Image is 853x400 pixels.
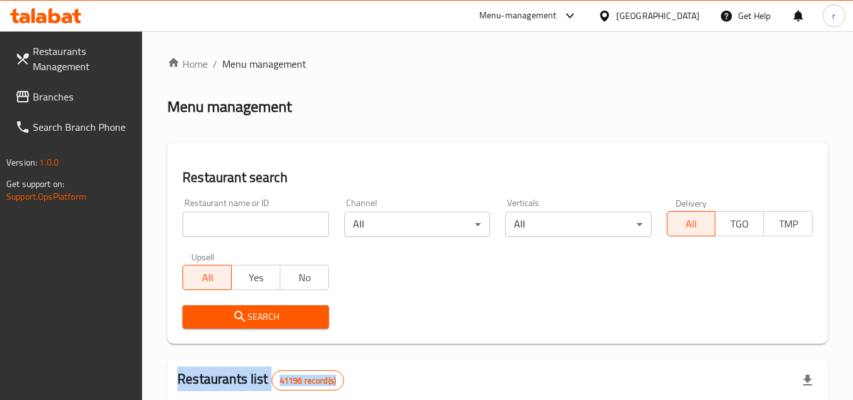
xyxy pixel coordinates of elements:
[167,56,828,71] nav: breadcrumb
[792,365,823,396] div: Export file
[33,119,133,135] span: Search Branch Phone
[231,265,280,290] button: Yes
[167,56,208,71] a: Home
[39,154,59,171] span: 1.0.0
[832,9,835,23] span: r
[177,370,344,391] h2: Restaurants list
[344,212,490,237] div: All
[182,265,232,290] button: All
[222,56,306,71] span: Menu management
[715,211,764,236] button: TGO
[280,265,329,290] button: No
[720,215,759,233] span: TGO
[6,188,86,205] a: Support.OpsPlatform
[272,375,343,387] span: 41196 record(s)
[167,97,292,117] h2: Menu management
[479,8,557,23] div: Menu-management
[193,309,318,325] span: Search
[182,168,813,187] h2: Restaurant search
[33,44,133,74] span: Restaurants Management
[672,215,711,233] span: All
[769,215,808,233] span: TMP
[676,198,707,207] label: Delivery
[667,211,716,236] button: All
[191,252,215,261] label: Upsell
[6,154,37,171] span: Version:
[616,9,700,23] div: [GEOGRAPHIC_DATA]
[182,305,328,329] button: Search
[271,370,344,391] div: Total records count
[285,269,324,287] span: No
[763,211,813,236] button: TMP
[213,56,217,71] li: /
[5,82,143,112] a: Branches
[5,112,143,142] a: Search Branch Phone
[237,269,275,287] span: Yes
[182,212,328,237] input: Search for restaurant name or ID..
[505,212,651,237] div: All
[188,269,227,287] span: All
[5,36,143,82] a: Restaurants Management
[6,176,64,192] span: Get support on:
[33,89,133,104] span: Branches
